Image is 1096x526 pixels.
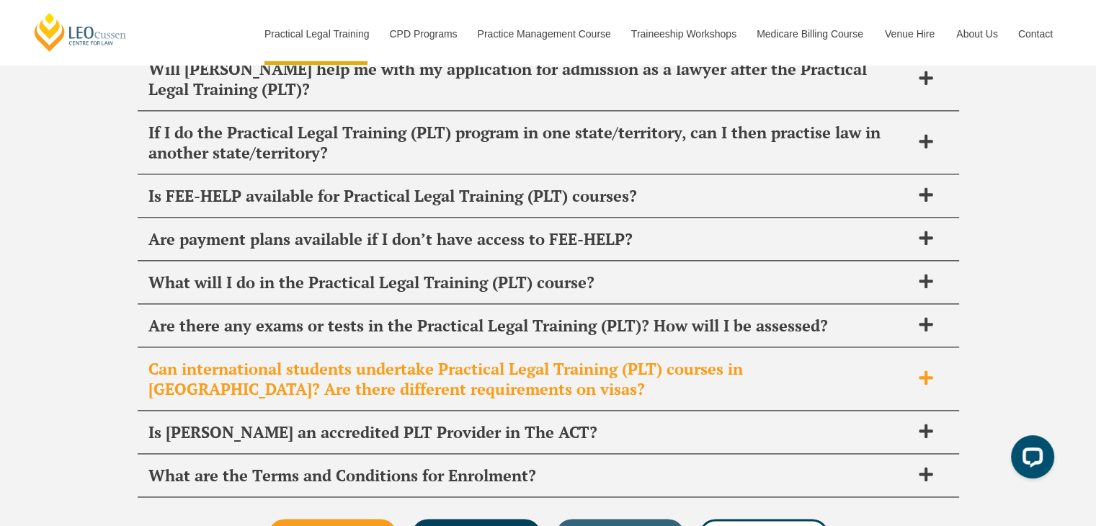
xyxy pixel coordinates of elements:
a: Traineeship Workshops [620,3,746,65]
a: Practical Legal Training [254,3,379,65]
span: Are there any exams or tests in the Practical Legal Training (PLT)? How will I be assessed? [148,316,911,336]
a: CPD Programs [378,3,466,65]
span: Can international students undertake Practical Legal Training (PLT) courses in [GEOGRAPHIC_DATA]?... [148,359,911,399]
span: Is [PERSON_NAME] an accredited PLT Provider in The ACT? [148,422,911,442]
a: Practice Management Course [467,3,620,65]
span: What will I do in the Practical Legal Training (PLT) course? [148,272,911,293]
a: About Us [945,3,1007,65]
a: Medicare Billing Course [746,3,874,65]
span: Is FEE-HELP available for Practical Legal Training (PLT) courses? [148,186,911,206]
span: If I do the Practical Legal Training (PLT) program in one state/territory, can I then practise la... [148,122,911,163]
a: [PERSON_NAME] Centre for Law [32,12,128,53]
a: Contact [1007,3,1064,65]
span: What are the Terms and Conditions for Enrolment? [148,465,911,486]
a: Venue Hire [874,3,945,65]
iframe: LiveChat chat widget [999,429,1060,490]
span: Are payment plans available if I don’t have access to FEE-HELP? [148,229,911,249]
span: Will [PERSON_NAME] help me with my application for admission as a lawyer after the Practical Lega... [148,59,911,99]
